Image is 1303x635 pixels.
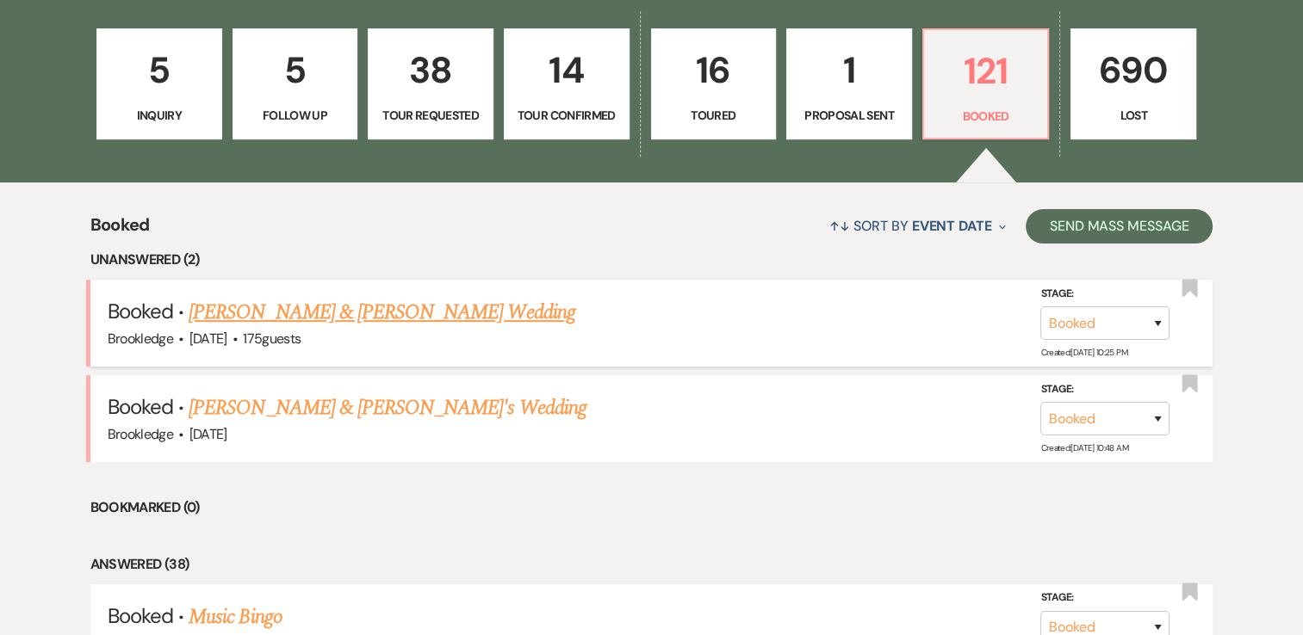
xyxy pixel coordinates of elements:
span: Event Date [912,217,992,235]
span: Booked [108,602,173,629]
a: 14Tour Confirmed [504,28,630,140]
span: [DATE] [189,425,227,443]
button: Send Mass Message [1026,209,1213,244]
a: [PERSON_NAME] & [PERSON_NAME]'s Wedding [189,392,586,423]
li: Answered (38) [90,553,1213,576]
p: Booked [934,107,1038,126]
span: ↑↓ [829,217,850,235]
a: 1Proposal Sent [786,28,912,140]
span: Booked [108,393,173,420]
li: Bookmarked (0) [90,496,1213,519]
li: Unanswered (2) [90,249,1213,271]
a: 38Tour Requested [368,28,493,140]
button: Sort By Event Date [822,203,1012,249]
p: 690 [1082,41,1185,99]
a: 690Lost [1070,28,1196,140]
span: Created: [DATE] 10:25 PM [1040,347,1126,358]
p: 14 [515,41,618,99]
a: Music Bingo [189,601,282,632]
span: Brookledge [108,330,174,348]
p: 38 [379,41,482,99]
span: Booked [108,298,173,324]
a: 121Booked [922,28,1050,140]
p: Inquiry [108,106,211,125]
a: 5Inquiry [96,28,222,140]
label: Stage: [1040,589,1170,607]
p: Tour Confirmed [515,106,618,125]
span: 175 guests [243,330,301,348]
a: 16Toured [651,28,777,140]
p: Lost [1082,106,1185,125]
a: 5Follow Up [233,28,358,140]
p: 1 [797,41,901,99]
p: 5 [108,41,211,99]
span: [DATE] [189,330,227,348]
span: Booked [90,212,150,249]
a: [PERSON_NAME] & [PERSON_NAME] Wedding [189,297,574,328]
p: 16 [662,41,766,99]
p: Proposal Sent [797,106,901,125]
p: Toured [662,106,766,125]
label: Stage: [1040,285,1170,304]
p: Tour Requested [379,106,482,125]
p: 121 [934,42,1038,100]
p: Follow Up [244,106,347,125]
label: Stage: [1040,380,1170,399]
p: 5 [244,41,347,99]
span: Created: [DATE] 10:48 AM [1040,442,1127,453]
span: Brookledge [108,425,174,443]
